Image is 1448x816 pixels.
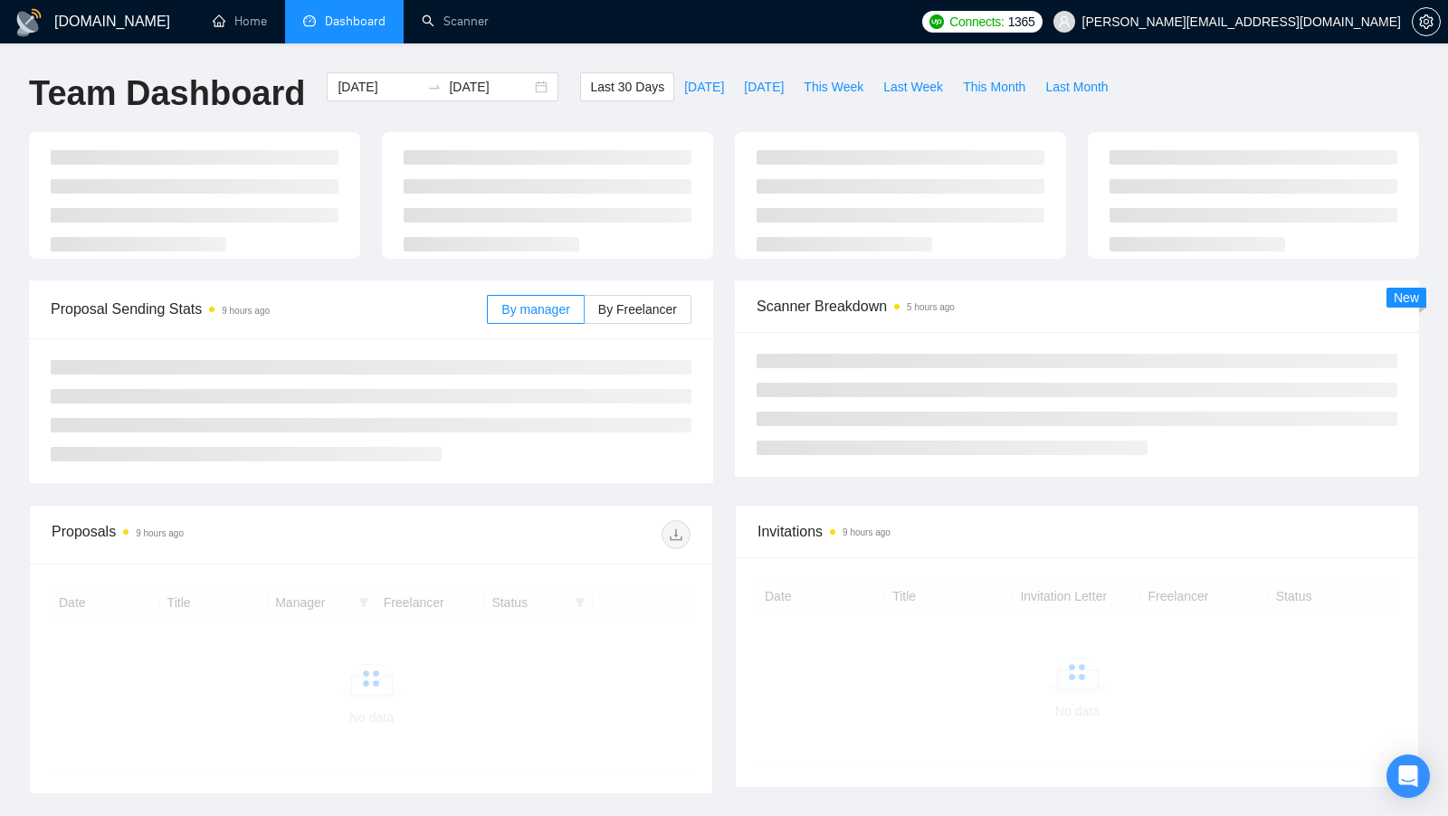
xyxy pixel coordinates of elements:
span: This Week [804,77,863,97]
time: 9 hours ago [136,528,184,538]
input: Start date [338,77,420,97]
span: Last 30 Days [590,77,664,97]
input: End date [449,77,531,97]
span: Proposal Sending Stats [51,298,487,320]
span: Dashboard [325,14,386,29]
span: setting [1413,14,1440,29]
time: 5 hours ago [907,302,955,312]
span: Connects: [949,12,1004,32]
span: By Freelancer [598,302,677,317]
button: [DATE] [674,72,734,101]
button: This Week [794,72,873,101]
span: swap-right [427,80,442,94]
a: homeHome [213,14,267,29]
span: By manager [501,302,569,317]
span: Last Week [883,77,943,97]
div: Proposals [52,520,371,549]
h1: Team Dashboard [29,72,305,115]
button: Last Week [873,72,953,101]
time: 9 hours ago [222,306,270,316]
span: Scanner Breakdown [757,295,1397,318]
span: 1365 [1008,12,1035,32]
time: 9 hours ago [843,527,891,537]
span: Last Month [1045,77,1108,97]
div: Open Intercom Messenger [1386,754,1430,798]
img: upwork-logo.png [929,14,944,29]
span: Invitations [757,520,1396,543]
span: dashboard [303,14,316,27]
span: [DATE] [744,77,784,97]
button: This Month [953,72,1035,101]
span: This Month [963,77,1025,97]
button: setting [1412,7,1441,36]
a: searchScanner [422,14,489,29]
span: New [1394,290,1419,305]
span: to [427,80,442,94]
span: [DATE] [684,77,724,97]
button: [DATE] [734,72,794,101]
span: user [1058,15,1071,28]
button: Last Month [1035,72,1118,101]
a: setting [1412,14,1441,29]
button: Last 30 Days [580,72,674,101]
img: logo [14,8,43,37]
